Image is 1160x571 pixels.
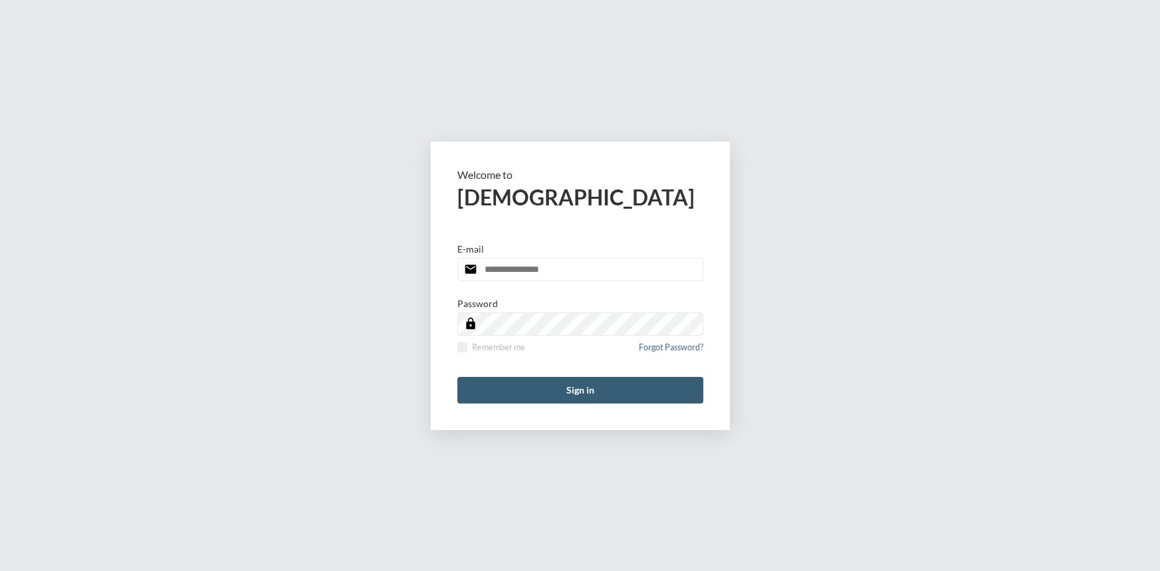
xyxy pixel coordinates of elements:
a: Forgot Password? [639,342,703,360]
p: Welcome to [457,168,703,181]
h2: [DEMOGRAPHIC_DATA] [457,184,703,210]
p: Password [457,298,498,309]
p: E-mail [457,243,484,255]
label: Remember me [457,342,525,352]
button: Sign in [457,377,703,403]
